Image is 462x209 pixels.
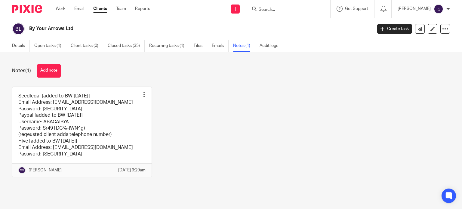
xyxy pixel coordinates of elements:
span: (1) [25,68,31,73]
img: Pixie [12,5,42,13]
a: Email [74,6,84,12]
a: Closed tasks (35) [108,40,145,52]
p: [PERSON_NAME] [398,6,431,12]
a: Work [56,6,65,12]
a: Client tasks (0) [71,40,103,52]
p: [DATE] 9:29am [118,167,146,173]
a: Emails [212,40,229,52]
a: Create task [377,24,412,34]
h1: Notes [12,68,31,74]
img: svg%3E [18,167,26,174]
a: Clients [93,6,107,12]
a: Audit logs [260,40,283,52]
img: svg%3E [12,23,25,35]
a: Reports [135,6,150,12]
a: Team [116,6,126,12]
a: Notes (1) [233,40,255,52]
a: Recurring tasks (1) [149,40,189,52]
h2: By Your Arrows Ltd [29,26,300,32]
a: Files [194,40,207,52]
a: Open tasks (1) [34,40,66,52]
p: [PERSON_NAME] [29,167,62,173]
input: Search [258,7,312,13]
a: Details [12,40,30,52]
span: Get Support [345,7,368,11]
button: Add note [37,64,61,78]
img: svg%3E [434,4,443,14]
